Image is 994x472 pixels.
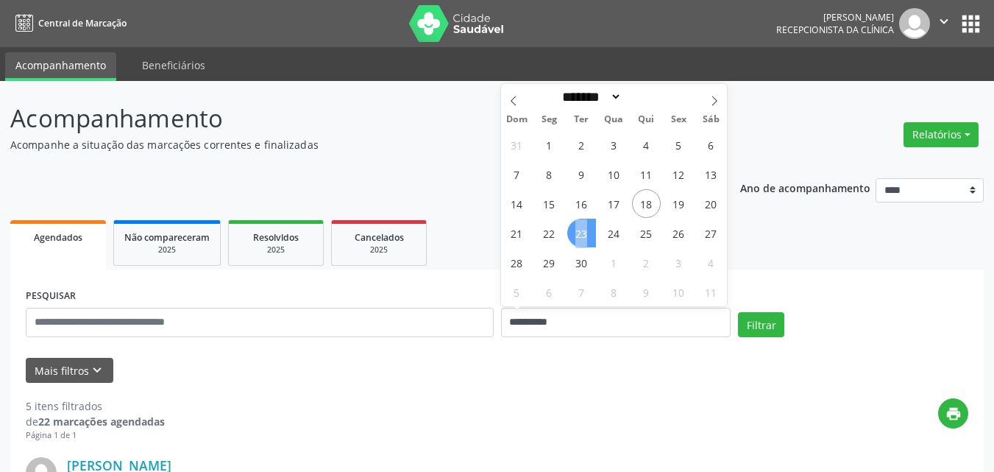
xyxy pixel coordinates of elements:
[503,189,531,218] span: Setembro 14, 2025
[535,219,564,247] span: Setembro 22, 2025
[10,100,692,137] p: Acompanhamento
[622,89,670,105] input: Year
[597,115,630,124] span: Qua
[630,115,662,124] span: Qui
[632,248,661,277] span: Outubro 2, 2025
[695,115,727,124] span: Sáb
[938,398,968,429] button: print
[355,231,404,244] span: Cancelados
[930,8,958,39] button: 
[740,178,870,197] p: Ano de acompanhamento
[535,278,564,306] span: Outubro 6, 2025
[600,278,628,306] span: Outubro 8, 2025
[958,11,984,37] button: apps
[936,13,952,29] i: 
[738,312,784,337] button: Filtrar
[533,115,565,124] span: Seg
[567,278,596,306] span: Outubro 7, 2025
[664,219,693,247] span: Setembro 26, 2025
[632,278,661,306] span: Outubro 9, 2025
[503,160,531,189] span: Setembro 7, 2025
[26,285,76,308] label: PESQUISAR
[776,11,894,24] div: [PERSON_NAME]
[664,130,693,159] span: Setembro 5, 2025
[558,89,622,105] select: Month
[34,231,82,244] span: Agendados
[567,160,596,189] span: Setembro 9, 2025
[26,414,165,429] div: de
[600,130,628,159] span: Setembro 3, 2025
[600,189,628,218] span: Setembro 17, 2025
[26,358,113,384] button: Mais filtroskeyboard_arrow_down
[124,231,210,244] span: Não compareceram
[664,189,693,218] span: Setembro 19, 2025
[664,248,693,277] span: Outubro 3, 2025
[600,248,628,277] span: Outubro 1, 2025
[89,362,105,378] i: keyboard_arrow_down
[904,122,979,147] button: Relatórios
[697,219,725,247] span: Setembro 27, 2025
[535,189,564,218] span: Setembro 15, 2025
[535,248,564,277] span: Setembro 29, 2025
[503,278,531,306] span: Outubro 5, 2025
[342,244,416,256] div: 2025
[567,130,596,159] span: Setembro 2, 2025
[697,278,725,306] span: Outubro 11, 2025
[503,219,531,247] span: Setembro 21, 2025
[600,219,628,247] span: Setembro 24, 2025
[503,130,531,159] span: Agosto 31, 2025
[664,160,693,189] span: Setembro 12, 2025
[697,248,725,277] span: Outubro 4, 2025
[632,160,661,189] span: Setembro 11, 2025
[664,278,693,306] span: Outubro 10, 2025
[535,160,564,189] span: Setembro 8, 2025
[776,24,894,36] span: Recepcionista da clínica
[26,398,165,414] div: 5 itens filtrados
[632,130,661,159] span: Setembro 4, 2025
[503,248,531,277] span: Setembro 28, 2025
[535,130,564,159] span: Setembro 1, 2025
[697,189,725,218] span: Setembro 20, 2025
[632,219,661,247] span: Setembro 25, 2025
[565,115,597,124] span: Ter
[26,429,165,442] div: Página 1 de 1
[5,52,116,81] a: Acompanhamento
[697,160,725,189] span: Setembro 13, 2025
[600,160,628,189] span: Setembro 10, 2025
[38,17,127,29] span: Central de Marcação
[10,137,692,152] p: Acompanhe a situação das marcações correntes e finalizadas
[945,406,962,422] i: print
[567,189,596,218] span: Setembro 16, 2025
[662,115,695,124] span: Sex
[567,219,596,247] span: Setembro 23, 2025
[38,415,165,429] strong: 22 marcações agendadas
[10,11,127,35] a: Central de Marcação
[632,189,661,218] span: Setembro 18, 2025
[253,231,299,244] span: Resolvidos
[697,130,725,159] span: Setembro 6, 2025
[239,244,313,256] div: 2025
[899,8,930,39] img: img
[501,115,533,124] span: Dom
[567,248,596,277] span: Setembro 30, 2025
[132,52,216,78] a: Beneficiários
[124,244,210,256] div: 2025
